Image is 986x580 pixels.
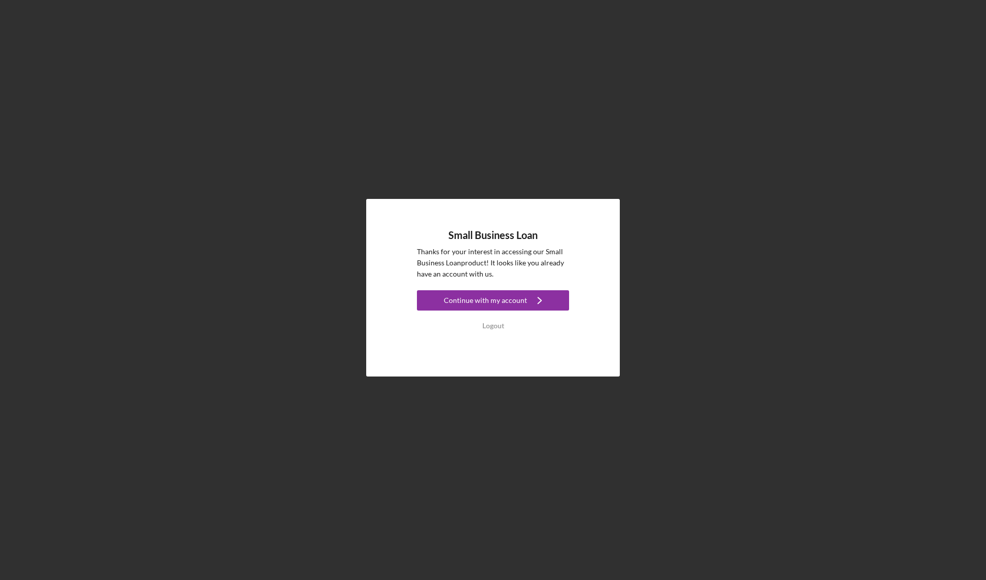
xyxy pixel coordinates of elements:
[482,316,504,336] div: Logout
[448,229,538,241] h4: Small Business Loan
[417,290,569,311] button: Continue with my account
[417,290,569,313] a: Continue with my account
[417,246,569,280] p: Thanks for your interest in accessing our Small Business Loan product! It looks like you already ...
[444,290,527,311] div: Continue with my account
[417,316,569,336] button: Logout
